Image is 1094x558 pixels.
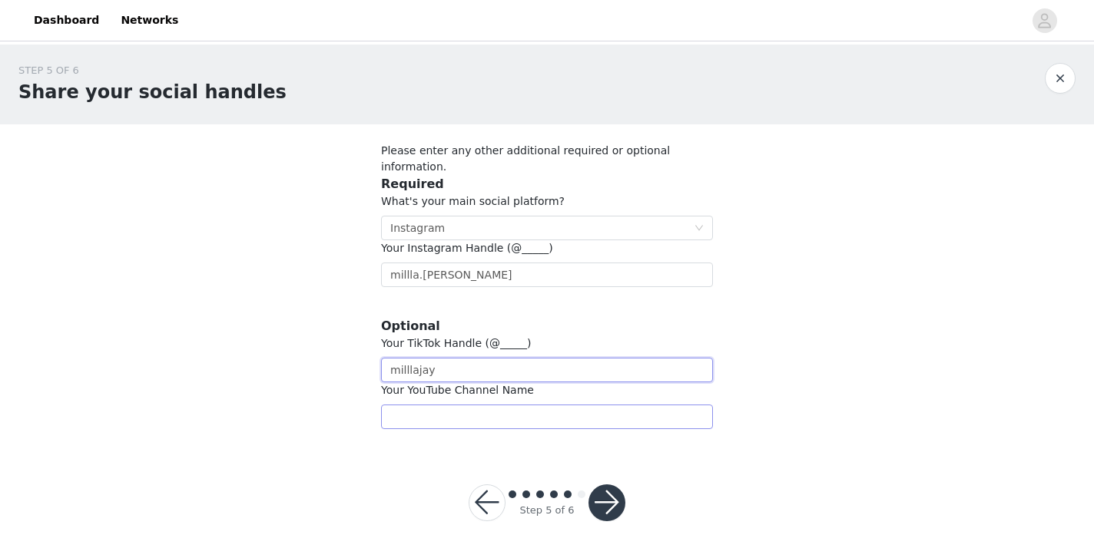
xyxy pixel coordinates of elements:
span: Your Instagram Handle (@_____) [381,242,553,254]
h3: Required [381,175,713,193]
span: Your YouTube Channel Name [381,384,534,396]
div: avatar [1037,8,1052,33]
h3: Optional [381,317,713,335]
div: Step 5 of 6 [519,503,574,518]
h1: Share your social handles [18,78,287,106]
span: What's your main social platform? [381,195,565,207]
div: STEP 5 OF 6 [18,63,287,78]
i: icon: down [695,223,704,234]
span: Your TikTok Handle (@_____) [381,337,532,349]
a: Networks [111,3,187,38]
p: Please enter any other additional required or optional information. [381,143,713,175]
div: Instagram [390,216,445,239]
a: Dashboard [25,3,108,38]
